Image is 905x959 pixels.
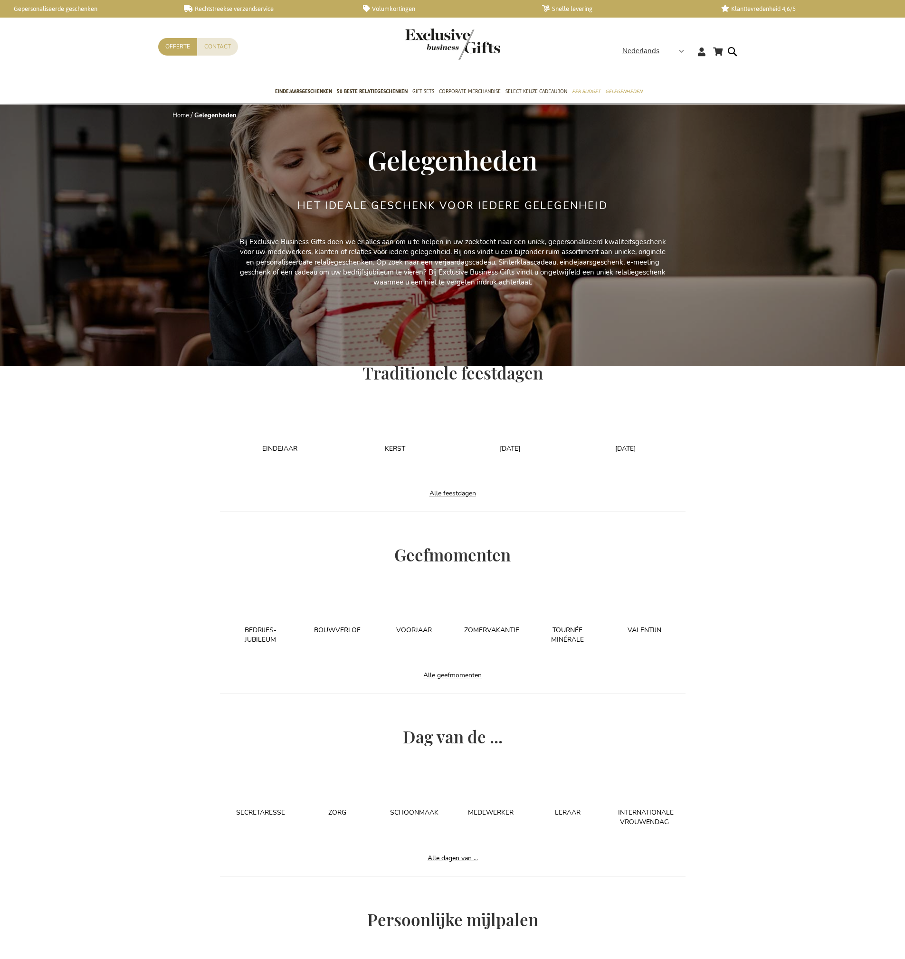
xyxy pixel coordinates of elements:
div: Schoonmaak [388,808,441,817]
div: Zorg [311,808,364,817]
a: Rechtstreekse verzendservice [184,5,348,13]
a: Gepersonaliseerde geschenken [5,5,169,13]
span: Gift Sets [412,86,434,96]
a: Offerte [158,38,197,56]
a: Eindejaarsgeschenken [275,80,332,104]
a: Christmas Gift [340,406,450,439]
div: Tournée minérale [541,626,594,645]
div: Bedrijfs-jubileum [234,626,287,645]
span: Eindejaarsgeschenken [275,86,332,96]
a: Alle feestdagen [420,482,486,504]
span: Gelegenheden [605,86,642,96]
img: Exclusive Business gifts logo [405,28,500,60]
a: St Nicholas Gifts [455,406,566,439]
p: Bij Exclusive Business Gifts doen we er alles aan om u te helpen in uw zoektocht naar een uniek, ... [239,237,667,288]
span: Per Budget [572,86,600,96]
a: Valentine\'s Day [609,588,681,621]
div: Secretaresse [234,808,287,817]
a: Day Of The Cleaners [378,770,450,803]
div: Voorjaar [388,626,441,635]
a: 50 beste relatiegeschenken [337,80,408,104]
a: Summer holidays [455,588,527,621]
div: Eindejaar [234,444,326,454]
a: Construction Holiday Gifts [301,588,373,621]
div: Leraar [541,808,594,817]
h2: Het ideale geschenk voor iedere gelegenheid [297,200,608,211]
a: International Women\'s Day [609,770,681,803]
div: Zomervakantie [464,626,517,635]
a: Tournée Minérale [532,588,604,621]
a: store logo [405,28,453,60]
a: Teacher\'s Day [532,770,604,803]
a: Corporate Merchandise [439,80,501,104]
span: Gelegenheden [368,142,537,177]
div: Internationale vrouwendag [618,808,671,827]
h2: Traditionele feestdagen [220,364,686,382]
a: Gelegenheden [605,80,642,104]
span: 50 beste relatiegeschenken [337,86,408,96]
div: [DATE] [580,444,671,454]
h2: Persoonlijke mijlpalen [220,911,686,929]
div: Valentijn [618,626,671,635]
a: Secretary\'s Day [225,770,297,803]
a: Alle geefmomenten [414,664,491,686]
a: Eid al-Fitr [570,406,681,439]
h2: Geefmomenten [220,546,686,564]
a: Alle dagen van ... [418,847,487,869]
a: Contact [197,38,238,56]
span: Select Keuze Cadeaubon [505,86,567,96]
span: Nederlands [622,46,659,57]
h2: Dag van de ... [220,728,686,746]
div: [DATE] [465,444,556,454]
a: Spring [378,588,450,621]
a: Snelle levering [542,5,706,13]
strong: Gelegenheden [194,111,237,120]
a: Gifts For The Wine Lover [225,588,297,621]
a: Klanttevredenheid 4,6/5 [721,5,885,13]
div: Kerst [349,444,441,454]
a: Volumkortingen [363,5,527,13]
span: Corporate Merchandise [439,86,501,96]
a: Per Budget [572,80,600,104]
a: Select Keuze Cadeaubon [505,80,567,104]
a: Home [172,111,189,120]
a: Healthcare Day [301,770,373,803]
div: Medewerker [464,808,517,817]
div: Bouwverlof [311,626,364,635]
a: Gifts For The Wine Lover [225,406,335,439]
a: Employee Day [455,770,527,803]
a: Gift Sets [412,80,434,104]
